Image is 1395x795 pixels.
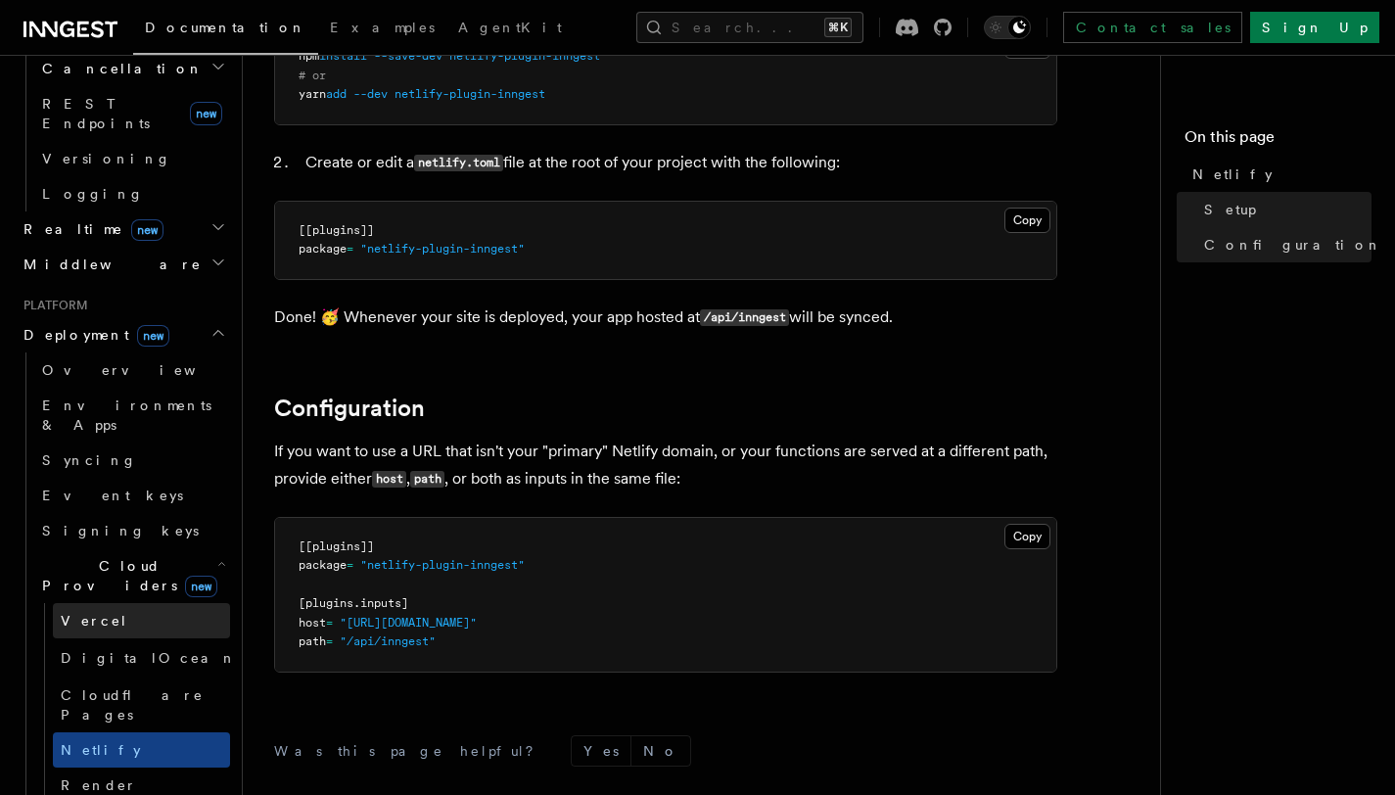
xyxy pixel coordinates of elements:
span: path [299,634,326,648]
kbd: ⌘K [824,18,852,37]
span: Netlify [1192,164,1273,184]
a: Configuration [274,395,425,422]
span: DigitalOcean [61,650,237,666]
span: Event keys [42,488,183,503]
span: Render [61,777,137,793]
a: AgentKit [446,6,574,53]
button: Copy [1004,208,1050,233]
span: Netlify [61,742,141,758]
span: Configuration [1204,235,1382,255]
span: Cloud Providers [34,556,217,595]
span: = [326,634,333,648]
a: Versioning [34,141,230,176]
span: new [185,576,217,597]
span: host [299,616,326,630]
a: Event keys [34,478,230,513]
a: DigitalOcean [53,638,230,678]
li: Create or edit a file at the root of your project with the following: [300,149,1057,177]
button: No [631,736,690,766]
a: Setup [1196,192,1372,227]
span: Documentation [145,20,306,35]
span: Middleware [16,255,202,274]
span: [[plugins]] [299,223,374,237]
span: Deployment [16,325,169,345]
a: Vercel [53,603,230,638]
span: [[plugins]] [299,539,374,553]
span: Versioning [42,151,171,166]
span: "netlify-plugin-inngest" [360,242,525,256]
a: Overview [34,352,230,388]
button: Realtimenew [16,211,230,247]
span: Setup [1204,200,1256,219]
a: Syncing [34,443,230,478]
span: new [137,325,169,347]
a: Logging [34,176,230,211]
span: new [131,219,163,241]
span: AgentKit [458,20,562,35]
span: Examples [330,20,435,35]
button: Search...⌘K [636,12,863,43]
a: Cloudflare Pages [53,678,230,732]
span: = [326,616,333,630]
a: Documentation [133,6,318,55]
span: [plugins.inputs] [299,596,408,610]
span: REST Endpoints [42,96,150,131]
a: Examples [318,6,446,53]
span: Overview [42,362,244,378]
span: Signing keys [42,523,199,538]
code: host [372,471,406,488]
span: netlify-plugin-inngest [395,87,545,101]
a: Configuration [1196,227,1372,262]
span: yarn [299,87,326,101]
span: install [319,49,367,63]
span: Syncing [42,452,137,468]
span: "[URL][DOMAIN_NAME]" [340,616,477,630]
a: Netlify [1185,157,1372,192]
span: new [190,102,222,125]
button: Deploymentnew [16,317,230,352]
button: Copy [1004,524,1050,549]
span: package [299,558,347,572]
a: Environments & Apps [34,388,230,443]
span: Logging [42,186,144,202]
span: Platform [16,298,88,313]
span: "/api/inngest" [340,634,436,648]
p: Done! 🥳 Whenever your site is deployed, your app hosted at will be synced. [274,304,1057,332]
code: /api/inngest [700,309,789,326]
span: = [347,242,353,256]
code: path [410,471,444,488]
span: Cloudflare Pages [61,687,204,723]
span: Cancellation [34,59,204,78]
span: add [326,87,347,101]
span: Vercel [61,613,128,629]
h4: On this page [1185,125,1372,157]
p: If you want to use a URL that isn't your "primary" Netlify domain, or your functions are served a... [274,438,1057,493]
button: Cloud Providersnew [34,548,230,603]
button: Middleware [16,247,230,282]
span: --save-dev [374,49,442,63]
a: Signing keys [34,513,230,548]
a: Netlify [53,732,230,768]
a: REST Endpointsnew [34,86,230,141]
span: netlify-plugin-inngest [449,49,600,63]
code: netlify.toml [414,155,503,171]
a: Contact sales [1063,12,1242,43]
button: Toggle dark mode [984,16,1031,39]
span: npm [299,49,319,63]
span: Environments & Apps [42,397,211,433]
span: "netlify-plugin-inngest" [360,558,525,572]
span: = [347,558,353,572]
span: --dev [353,87,388,101]
p: Was this page helpful? [274,741,547,761]
span: Realtime [16,219,163,239]
span: # or [299,69,326,82]
span: package [299,242,347,256]
button: Cancellation [34,51,230,86]
a: Sign Up [1250,12,1379,43]
button: Yes [572,736,630,766]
